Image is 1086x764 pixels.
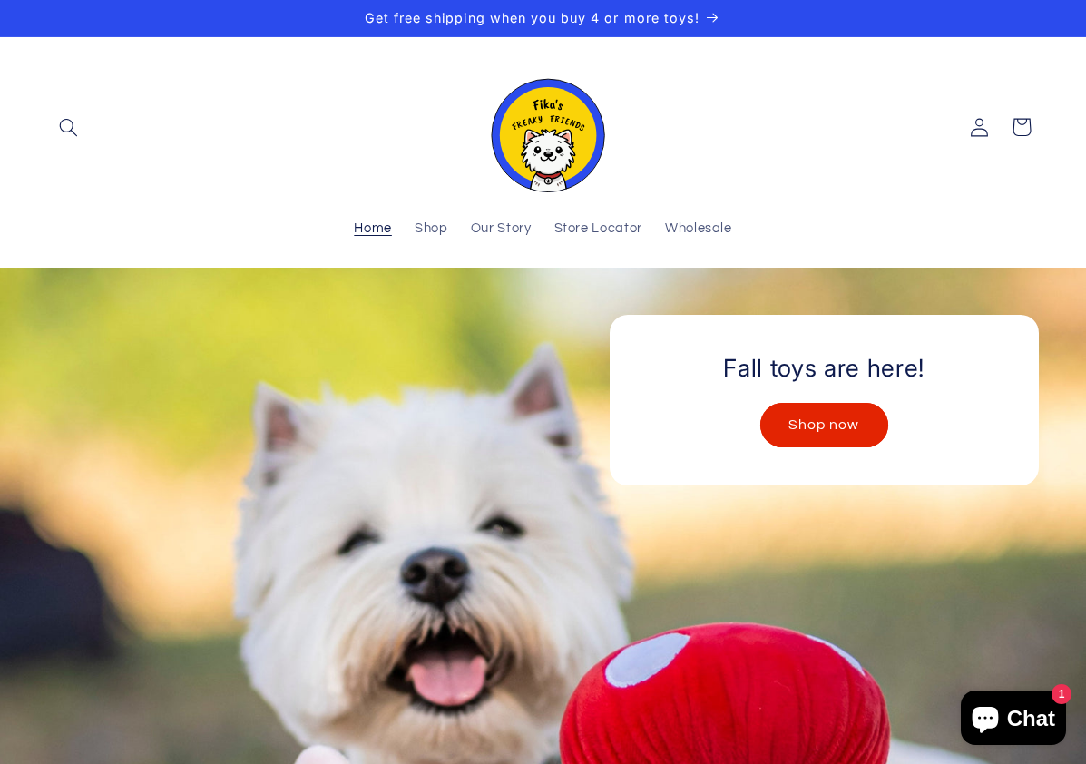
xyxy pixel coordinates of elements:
[653,210,743,250] a: Wholesale
[473,55,614,200] a: Fika's Freaky Friends
[543,210,653,250] a: Store Locator
[343,210,404,250] a: Home
[471,220,532,238] span: Our Story
[955,691,1071,749] inbox-online-store-chat: Shopify online store chat
[415,220,448,238] span: Shop
[459,210,543,250] a: Our Story
[554,220,642,238] span: Store Locator
[403,210,459,250] a: Shop
[365,10,700,25] span: Get free shipping when you buy 4 or more toys!
[48,106,90,148] summary: Search
[354,220,392,238] span: Home
[665,220,732,238] span: Wholesale
[480,63,607,192] img: Fika's Freaky Friends
[723,353,925,384] h2: Fall toys are here!
[760,403,888,447] a: Shop now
